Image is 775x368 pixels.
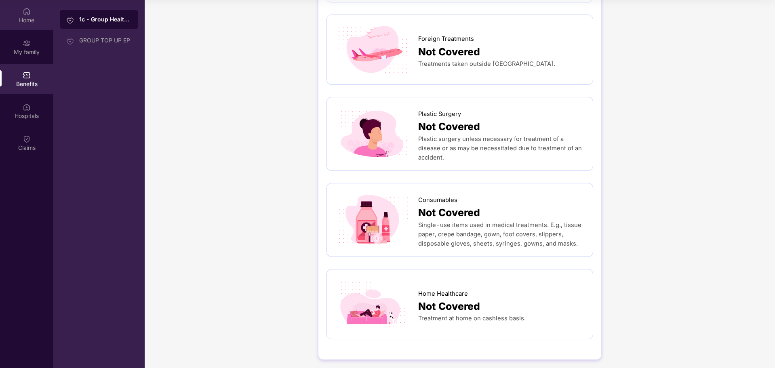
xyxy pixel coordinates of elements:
span: Not Covered [418,44,480,60]
span: Plastic Surgery [418,109,461,119]
span: Foreign Treatments [418,34,474,44]
img: icon [335,278,411,331]
img: svg+xml;base64,PHN2ZyB3aWR0aD0iMjAiIGhlaWdodD0iMjAiIHZpZXdCb3g9IjAgMCAyMCAyMCIgZmlsbD0ibm9uZSIgeG... [66,16,74,24]
img: icon [335,107,411,161]
span: Home Healthcare [418,289,468,299]
span: Treatment at home on cashless basis. [418,315,526,322]
img: svg+xml;base64,PHN2ZyB3aWR0aD0iMjAiIGhlaWdodD0iMjAiIHZpZXdCb3g9IjAgMCAyMCAyMCIgZmlsbD0ibm9uZSIgeG... [66,37,74,45]
span: Not Covered [418,119,480,135]
img: svg+xml;base64,PHN2ZyBpZD0iSG9zcGl0YWxzIiB4bWxucz0iaHR0cDovL3d3dy53My5vcmcvMjAwMC9zdmciIHdpZHRoPS... [23,103,31,111]
span: Not Covered [418,299,480,314]
div: GROUP TOP UP EP [79,37,132,44]
span: Single-use items used in medical treatments. E.g., tissue paper, crepe bandage, gown, foot covers... [418,221,581,247]
img: svg+xml;base64,PHN2ZyBpZD0iQmVuZWZpdHMiIHhtbG5zPSJodHRwOi8vd3d3LnczLm9yZy8yMDAwL3N2ZyIgd2lkdGg9Ij... [23,71,31,79]
span: Treatments taken outside [GEOGRAPHIC_DATA]. [418,60,555,67]
img: icon [335,23,411,76]
img: svg+xml;base64,PHN2ZyBpZD0iSG9tZSIgeG1sbnM9Imh0dHA6Ly93d3cudzMub3JnLzIwMDAvc3ZnIiB3aWR0aD0iMjAiIG... [23,7,31,15]
img: svg+xml;base64,PHN2ZyB3aWR0aD0iMjAiIGhlaWdodD0iMjAiIHZpZXdCb3g9IjAgMCAyMCAyMCIgZmlsbD0ibm9uZSIgeG... [23,39,31,47]
img: svg+xml;base64,PHN2ZyBpZD0iQ2xhaW0iIHhtbG5zPSJodHRwOi8vd3d3LnczLm9yZy8yMDAwL3N2ZyIgd2lkdGg9IjIwIi... [23,135,31,143]
span: Consumables [418,196,457,205]
span: Plastic surgery unless necessary for treatment of a disease or as may be necessitated due to trea... [418,135,582,161]
span: Not Covered [418,205,480,221]
div: 1c - Group Health Insurance-EP [79,15,132,23]
img: icon [335,193,411,247]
